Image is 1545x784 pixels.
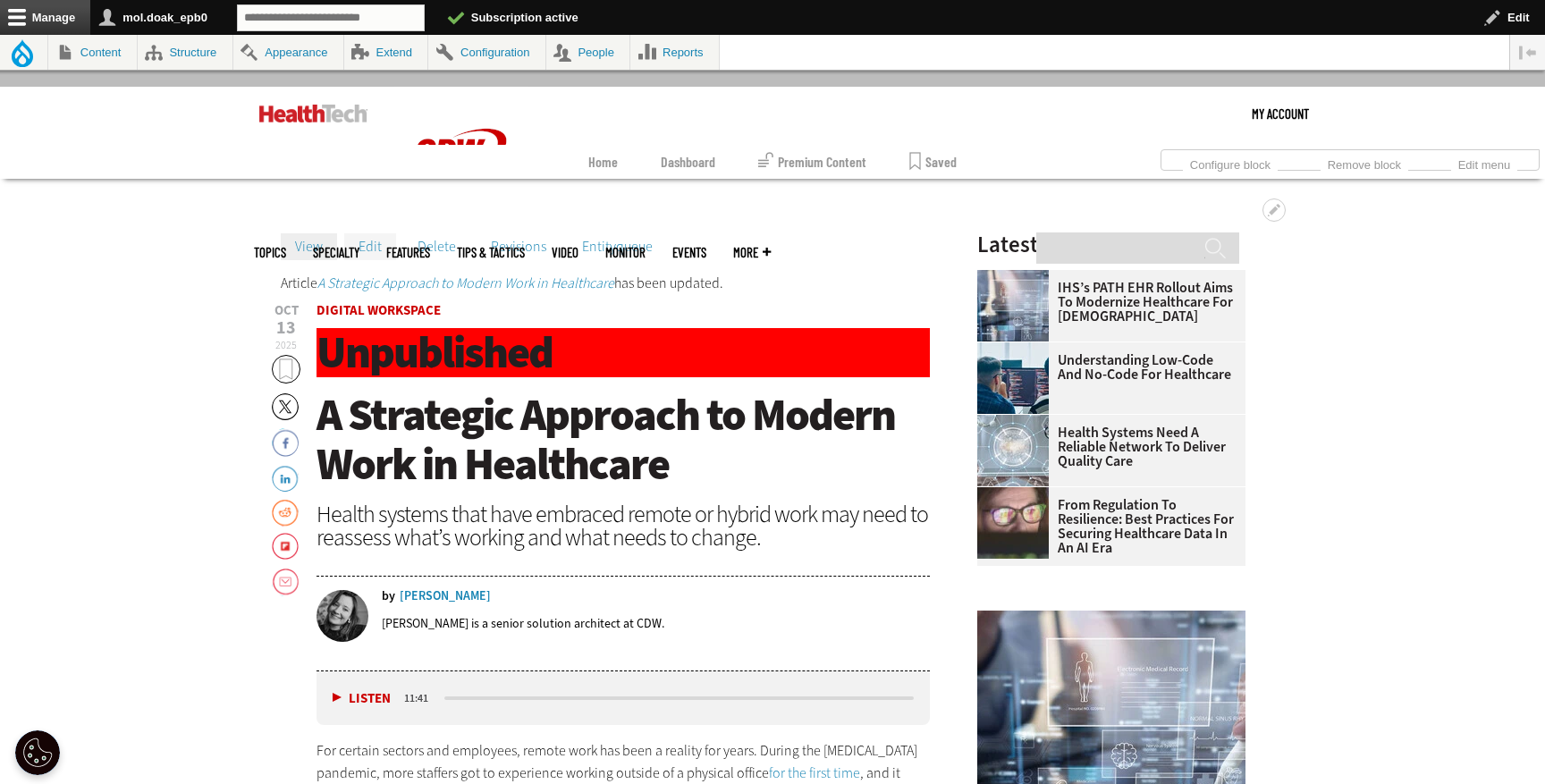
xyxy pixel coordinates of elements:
a: Electronic health records [977,270,1058,284]
span: 13 [272,319,300,337]
a: [PERSON_NAME] [400,590,491,603]
img: Electronic health records [977,270,1049,341]
a: Structure [138,35,232,70]
img: Home [259,105,367,122]
a: MonITor [605,246,646,259]
img: Healthcare networking [977,415,1049,486]
a: for the first time [769,763,860,782]
a: Video [552,246,578,259]
a: Digital Workspace [317,301,441,319]
button: Open Primary tabs configuration options [1262,198,1286,222]
img: Vanessa Ambrose [317,590,368,642]
a: Remove block [1321,153,1408,173]
div: Health systems that have embraced remote or hybrid work may need to reassess what’s working and w... [317,502,930,549]
span: by [382,590,395,603]
a: Configuration [428,35,545,70]
a: Appearance [233,35,343,70]
a: Edit menu [1451,153,1517,173]
span: Specialty [313,246,359,259]
a: Reports [630,35,719,70]
div: Status message [281,276,930,291]
a: Dashboard [661,145,715,179]
div: duration [401,690,442,706]
img: Home [394,87,528,219]
a: From Regulation to Resilience: Best Practices for Securing Healthcare Data in an AI Era [977,498,1235,555]
span: Oct [272,304,300,317]
span: More [733,246,771,259]
h3: Latest Articles [977,233,1245,256]
div: Cookie Settings [15,730,60,775]
button: Vertical orientation [1510,35,1545,70]
button: Listen [333,692,391,705]
span: Topics [254,246,286,259]
a: CDW [394,205,528,223]
span: 2025 [275,338,297,352]
a: Home [588,145,618,179]
img: Coworkers coding [977,342,1049,414]
a: Content [48,35,137,70]
a: Health Systems Need a Reliable Network To Deliver Quality Care [977,426,1235,468]
a: Premium Content [758,145,866,179]
a: Extend [344,35,428,70]
div: User menu [1252,87,1309,140]
a: woman wearing glasses looking at healthcare data on screen [977,487,1058,502]
a: Tips & Tactics [457,246,525,259]
a: Configure block [1183,153,1278,173]
a: Saved [909,145,957,179]
h1: Unpublished [317,328,930,377]
a: IHS’s PATH EHR Rollout Aims to Modernize Healthcare for [DEMOGRAPHIC_DATA] [977,281,1235,324]
div: media player [317,671,930,725]
a: Events [672,246,706,259]
button: Open Preferences [15,730,60,775]
a: My Account [1252,87,1309,140]
a: A Strategic Approach to Modern Work in Healthcare [317,274,614,292]
img: woman wearing glasses looking at healthcare data on screen [977,487,1049,559]
a: Features [386,246,430,259]
p: [PERSON_NAME] is a senior solution architect at CDW. [382,615,664,632]
a: Understanding Low-Code and No-Code for Healthcare [977,353,1235,382]
a: Healthcare networking [977,415,1058,429]
a: People [546,35,630,70]
span: A Strategic Approach to Modern Work in Healthcare [317,385,895,493]
a: Coworkers coding [977,342,1058,357]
